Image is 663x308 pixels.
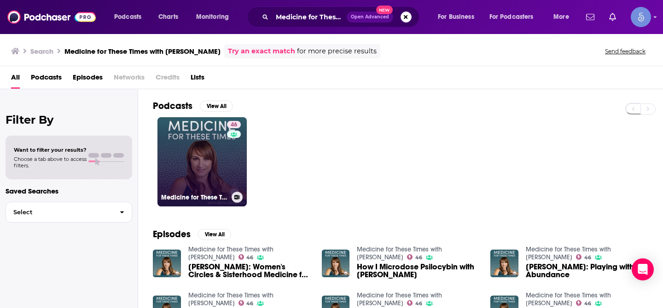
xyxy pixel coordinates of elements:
a: Medicine for These Times with Beth Weinstein [188,245,273,261]
a: Medicine for These Times with Beth Weinstein [188,291,273,307]
span: [PERSON_NAME]: Women's Circles & Sisterhood Medicine for These Times [188,263,311,279]
span: 46 [231,120,237,130]
a: EpisodesView All [153,228,231,240]
h2: Episodes [153,228,191,240]
button: Open AdvancedNew [347,11,393,23]
h2: Filter By [6,113,132,126]
span: Charts [158,11,178,23]
span: 46 [584,256,591,260]
a: 46 [227,121,241,128]
span: 46 [415,256,422,260]
span: How I Microdose Psilocybin with [PERSON_NAME] [357,263,479,279]
span: Select [6,209,112,215]
span: Choose a tab above to access filters. [14,156,87,169]
span: 46 [246,256,253,260]
span: [PERSON_NAME]: Playing with Abundance [526,263,648,279]
button: View All [200,101,233,112]
span: Networks [114,70,145,89]
button: open menu [431,10,486,24]
a: Tanya Lynn: Women's Circles & Sisterhood Medicine for These Times [188,263,311,279]
span: Credits [156,70,180,89]
a: Charts [152,10,184,24]
h2: Podcasts [153,100,192,112]
h3: Medicine for These Times with [PERSON_NAME] [64,47,221,56]
a: 46 [238,300,254,306]
span: 46 [584,302,591,306]
a: PodcastsView All [153,100,233,112]
span: More [553,11,569,23]
input: Search podcasts, credits, & more... [272,10,347,24]
a: Beth Weinstein: Playing with Abundance [526,263,648,279]
a: 46 [238,254,254,260]
a: 46 [576,254,591,260]
img: Podchaser - Follow, Share and Rate Podcasts [7,8,96,26]
a: 46Medicine for These Times with [PERSON_NAME] [157,117,247,206]
a: Lists [191,70,204,89]
a: 46 [407,300,422,306]
span: Want to filter your results? [14,147,87,153]
button: Select [6,202,132,222]
span: Podcasts [114,11,141,23]
div: Open Intercom Messenger [632,258,654,280]
span: Open Advanced [351,15,389,19]
span: For Business [438,11,474,23]
button: Send feedback [602,47,648,55]
h3: Search [30,47,53,56]
button: open menu [108,10,153,24]
a: All [11,70,20,89]
a: Episodes [73,70,103,89]
span: 46 [415,302,422,306]
a: Try an exact match [228,46,295,57]
img: How I Microdose Psilocybin with Beth Weinstein [322,250,350,278]
a: Medicine for These Times with Beth Weinstein [357,291,442,307]
span: for more precise results [297,46,377,57]
a: Medicine for These Times with Beth Weinstein [357,245,442,261]
a: Medicine for These Times with Beth Weinstein [526,291,611,307]
span: For Podcasters [489,11,534,23]
span: Logged in as Spiral5-G1 [631,7,651,27]
a: 46 [576,300,591,306]
span: New [376,6,393,14]
button: open menu [483,10,547,24]
a: Medicine for These Times with Beth Weinstein [526,245,611,261]
a: Podcasts [31,70,62,89]
button: View All [198,229,231,240]
img: User Profile [631,7,651,27]
a: How I Microdose Psilocybin with Beth Weinstein [357,263,479,279]
p: Saved Searches [6,187,132,195]
span: 46 [246,302,253,306]
span: Monitoring [196,11,229,23]
button: Show profile menu [631,7,651,27]
div: Search podcasts, credits, & more... [256,6,428,28]
a: Show notifications dropdown [605,9,620,25]
button: open menu [547,10,581,24]
img: Tanya Lynn: Women's Circles & Sisterhood Medicine for These Times [153,250,181,278]
a: Show notifications dropdown [582,9,598,25]
button: open menu [190,10,241,24]
a: 46 [407,254,422,260]
img: Beth Weinstein: Playing with Abundance [490,250,518,278]
h3: Medicine for These Times with [PERSON_NAME] [161,194,228,201]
